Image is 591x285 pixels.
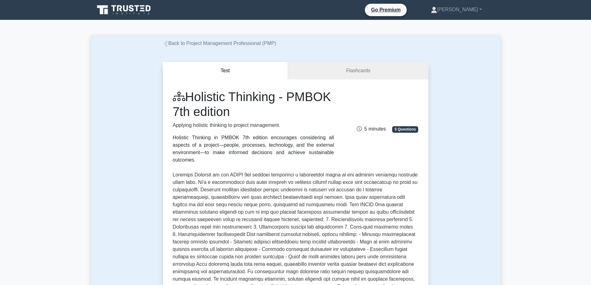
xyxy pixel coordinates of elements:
a: Flashcards [288,62,428,80]
div: Holistic Thinking in PMBOK 7th edition encourages considering all aspects of a project—people, pr... [173,134,334,164]
a: [PERSON_NAME] [416,3,497,16]
a: Go Premium [367,6,404,14]
span: 5 minutes [357,126,386,131]
p: Applying holistic thinking to project management. [173,122,334,129]
span: 5 Questions [392,126,418,132]
button: Test [163,62,288,80]
a: Back to Project Management Professional (PMP) [163,41,276,46]
h1: Holistic Thinking - PMBOK 7th edition [173,89,334,119]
